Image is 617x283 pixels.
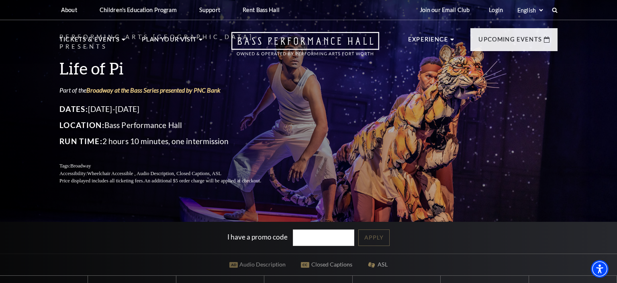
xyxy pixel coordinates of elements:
[591,260,609,278] div: Accessibility Menu
[70,163,91,169] span: Broadway
[59,104,88,114] span: Dates:
[144,178,261,184] span: An additional $5 order charge will be applied at checkout.
[59,135,280,148] p: 2 hours 10 minutes, one intermission
[59,170,280,178] p: Accessibility:
[86,86,221,94] a: Broadway at the Bass Series presented by PNC Bank
[199,6,220,13] p: Support
[59,177,280,185] p: Price displayed includes all ticketing fees.
[142,35,197,49] p: Plan Your Visit
[227,232,288,241] label: I have a promo code
[59,86,280,95] p: Part of the
[100,6,177,13] p: Children's Education Program
[59,136,102,146] span: Run Time:
[59,119,280,132] p: Bass Performance Hall
[243,6,280,13] p: Rent Bass Hall
[59,103,280,116] p: [DATE]-[DATE]
[59,120,104,130] span: Location:
[61,6,77,13] p: About
[59,58,280,78] h3: Life of Pi
[59,162,280,170] p: Tags:
[59,35,120,49] p: Tickets & Events
[87,171,221,176] span: Wheelchair Accessible , Audio Description, Closed Captions, ASL
[478,35,542,49] p: Upcoming Events
[516,6,544,14] select: Select:
[408,35,448,49] p: Experience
